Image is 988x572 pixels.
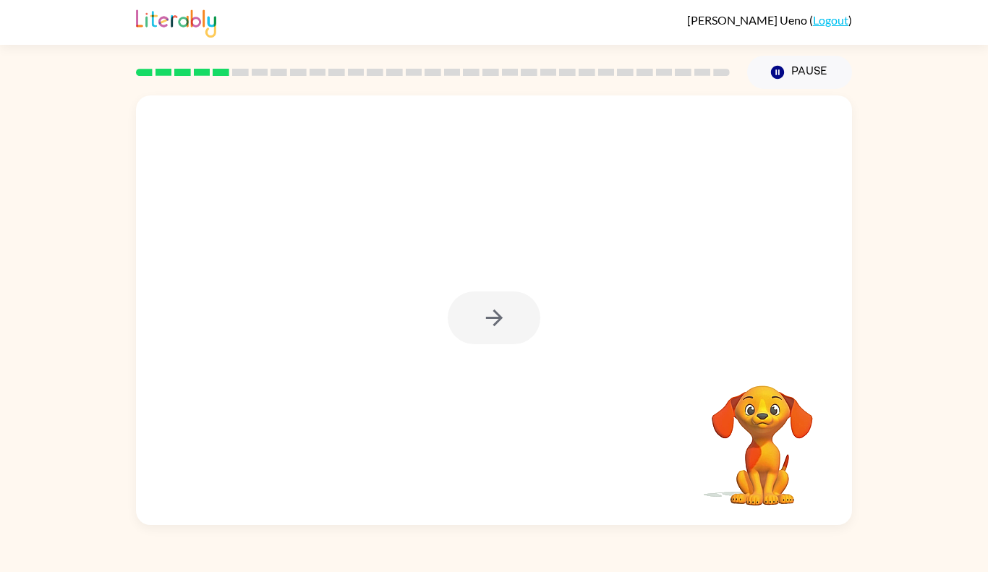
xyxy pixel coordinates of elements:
[690,363,835,508] video: Your browser must support playing .mp4 files to use Literably. Please try using another browser.
[687,13,852,27] div: ( )
[747,56,852,89] button: Pause
[687,13,809,27] span: [PERSON_NAME] Ueno
[136,6,216,38] img: Literably
[813,13,848,27] a: Logout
